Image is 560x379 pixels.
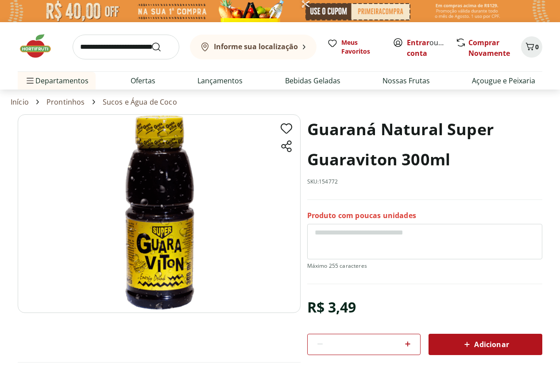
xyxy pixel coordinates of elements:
[327,38,382,56] a: Meus Favoritos
[429,334,542,355] button: Adicionar
[307,295,356,320] div: R$ 3,49
[131,75,155,86] a: Ofertas
[285,75,340,86] a: Bebidas Geladas
[382,75,430,86] a: Nossas Frutas
[11,98,29,106] a: Início
[535,43,539,51] span: 0
[307,178,338,185] p: SKU: 154772
[407,38,456,58] a: Criar conta
[46,98,85,106] a: Prontinhos
[341,38,382,56] span: Meus Favoritos
[468,38,510,58] a: Comprar Novamente
[407,37,446,59] span: ou
[521,36,542,58] button: Carrinho
[18,33,62,59] img: Hortifruti
[25,70,89,91] span: Departamentos
[307,211,416,220] p: Produto com poucas unidades
[151,42,172,52] button: Submit Search
[103,98,177,106] a: Sucos e Água de Coco
[18,114,301,313] img: Principal
[190,35,317,59] button: Informe sua localização
[462,339,509,350] span: Adicionar
[307,114,542,175] h1: Guaraná Natural Super Guaraviton 300ml
[197,75,243,86] a: Lançamentos
[73,35,179,59] input: search
[214,42,298,51] b: Informe sua localização
[407,38,429,47] a: Entrar
[472,75,535,86] a: Açougue e Peixaria
[25,70,35,91] button: Menu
